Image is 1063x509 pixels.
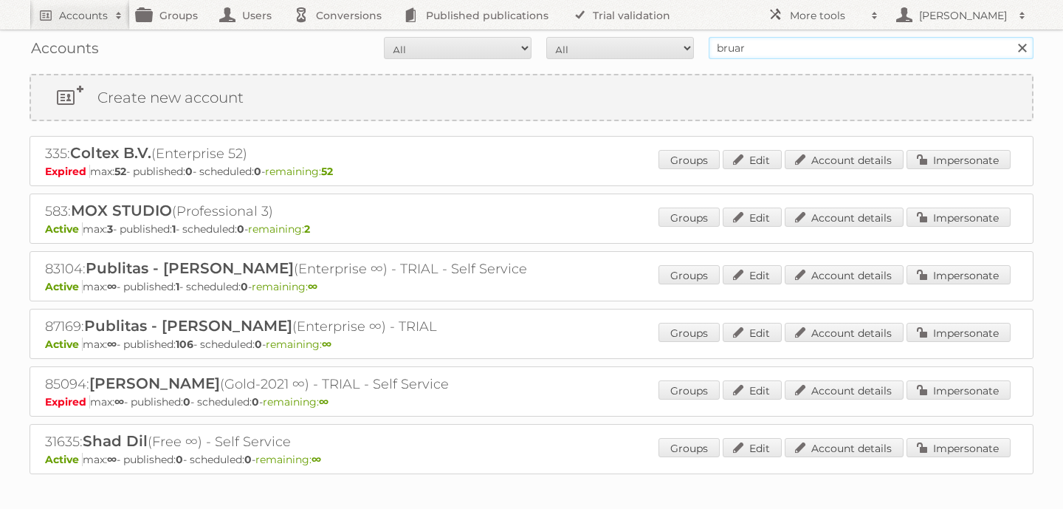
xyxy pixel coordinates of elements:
[86,259,294,277] span: Publitas - [PERSON_NAME]
[237,222,244,236] strong: 0
[45,202,562,221] h2: 583: (Professional 3)
[185,165,193,178] strong: 0
[89,375,220,392] span: [PERSON_NAME]
[71,202,172,219] span: MOX STUDIO
[176,338,193,351] strong: 106
[907,323,1011,342] a: Impersonate
[723,208,782,227] a: Edit
[45,453,83,466] span: Active
[658,323,720,342] a: Groups
[45,338,1018,351] p: max: - published: - scheduled: -
[45,144,562,163] h2: 335: (Enterprise 52)
[785,380,904,400] a: Account details
[45,317,562,336] h2: 87169: (Enterprise ∞) - TRIAL
[723,323,782,342] a: Edit
[263,395,328,409] span: remaining:
[907,265,1011,284] a: Impersonate
[658,438,720,457] a: Groups
[252,280,317,293] span: remaining:
[304,222,310,236] strong: 2
[723,380,782,400] a: Edit
[658,265,720,284] a: Groups
[723,265,782,284] a: Edit
[321,165,333,178] strong: 52
[114,165,126,178] strong: 52
[59,8,108,23] h2: Accounts
[172,222,176,236] strong: 1
[255,453,321,466] span: remaining:
[107,280,117,293] strong: ∞
[45,280,1018,293] p: max: - published: - scheduled: -
[45,222,83,236] span: Active
[45,280,83,293] span: Active
[176,280,179,293] strong: 1
[45,338,83,351] span: Active
[107,453,117,466] strong: ∞
[183,395,190,409] strong: 0
[45,395,90,409] span: Expired
[84,317,292,335] span: Publitas - [PERSON_NAME]
[785,323,904,342] a: Account details
[907,208,1011,227] a: Impersonate
[45,165,1018,178] p: max: - published: - scheduled: -
[265,165,333,178] span: remaining:
[322,338,331,351] strong: ∞
[254,165,261,178] strong: 0
[45,259,562,279] h2: 83104: (Enterprise ∞) - TRIAL - Self Service
[31,75,1032,120] a: Create new account
[790,8,864,23] h2: More tools
[785,265,904,284] a: Account details
[45,432,562,451] h2: 31635: (Free ∞) - Self Service
[658,150,720,169] a: Groups
[785,438,904,457] a: Account details
[107,222,113,236] strong: 3
[907,438,1011,457] a: Impersonate
[241,280,248,293] strong: 0
[244,453,252,466] strong: 0
[45,165,90,178] span: Expired
[83,432,148,450] span: Shad Dil
[252,395,259,409] strong: 0
[114,395,124,409] strong: ∞
[308,280,317,293] strong: ∞
[312,453,321,466] strong: ∞
[45,222,1018,236] p: max: - published: - scheduled: -
[107,338,117,351] strong: ∞
[176,453,183,466] strong: 0
[907,150,1011,169] a: Impersonate
[45,375,562,394] h2: 85094: (Gold-2021 ∞) - TRIAL - Self Service
[907,380,1011,400] a: Impersonate
[70,144,151,162] span: Coltex B.V.
[785,208,904,227] a: Account details
[658,380,720,400] a: Groups
[255,338,262,351] strong: 0
[723,438,782,457] a: Edit
[45,395,1018,409] p: max: - published: - scheduled: -
[45,453,1018,466] p: max: - published: - scheduled: -
[915,8,1011,23] h2: [PERSON_NAME]
[723,150,782,169] a: Edit
[266,338,331,351] span: remaining:
[658,208,720,227] a: Groups
[785,150,904,169] a: Account details
[248,222,310,236] span: remaining:
[319,395,328,409] strong: ∞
